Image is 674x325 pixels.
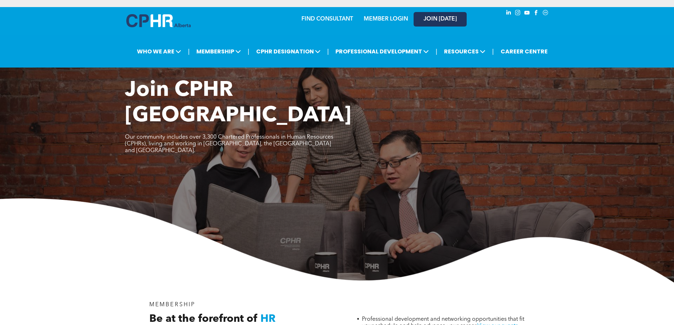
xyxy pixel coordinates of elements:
span: Join CPHR [GEOGRAPHIC_DATA] [125,80,351,127]
a: MEMBER LOGIN [364,16,408,22]
span: PROFESSIONAL DEVELOPMENT [333,45,431,58]
span: WHO WE ARE [135,45,183,58]
li: | [436,44,437,59]
li: | [492,44,494,59]
a: youtube [523,9,531,18]
a: JOIN [DATE] [414,12,467,27]
a: Social network [542,9,549,18]
span: Our community includes over 3,300 Chartered Professionals in Human Resources (CPHRs), living and ... [125,134,333,153]
span: MEMBERSHIP [194,45,243,58]
li: | [188,44,190,59]
li: | [248,44,249,59]
span: Be at the forefront of [149,314,258,324]
span: MEMBERSHIP [149,302,196,308]
a: CAREER CENTRE [499,45,550,58]
span: RESOURCES [442,45,488,58]
span: CPHR DESIGNATION [254,45,323,58]
img: A blue and white logo for cp alberta [126,14,191,27]
a: instagram [514,9,522,18]
span: JOIN [DATE] [424,16,457,23]
a: FIND CONSULTANT [301,16,353,22]
li: | [327,44,329,59]
span: HR [260,314,276,324]
a: linkedin [505,9,513,18]
a: facebook [532,9,540,18]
